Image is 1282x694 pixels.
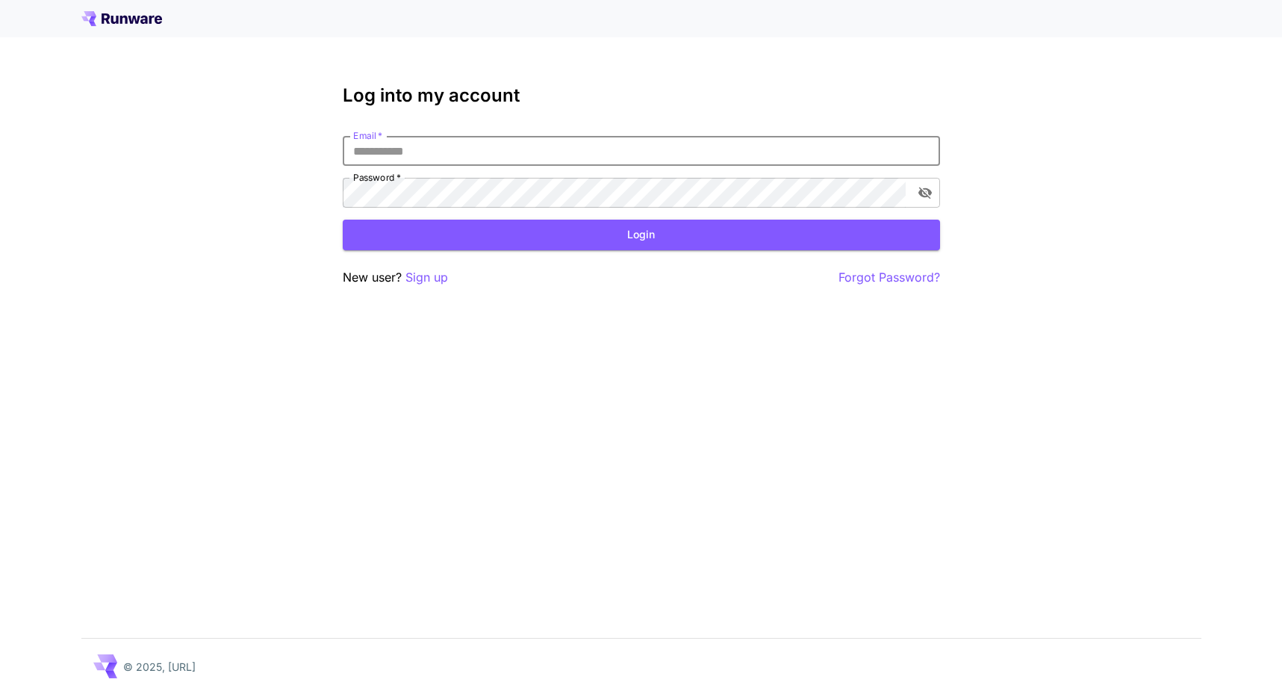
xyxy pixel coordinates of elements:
[912,179,939,206] button: toggle password visibility
[405,268,448,287] button: Sign up
[343,268,448,287] p: New user?
[838,268,940,287] button: Forgot Password?
[353,129,382,142] label: Email
[343,220,940,250] button: Login
[353,171,401,184] label: Password
[123,659,196,675] p: © 2025, [URL]
[343,85,940,106] h3: Log into my account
